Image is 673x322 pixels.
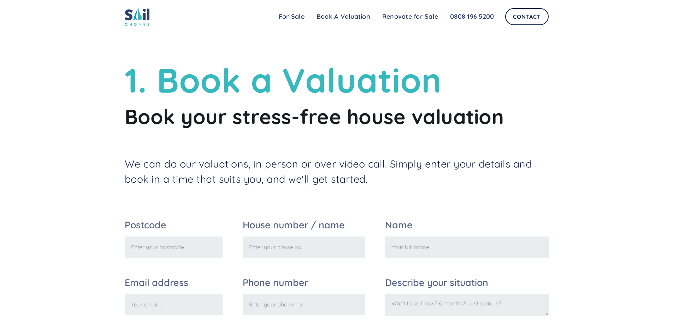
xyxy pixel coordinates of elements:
[125,220,223,230] label: Postcode
[125,104,549,129] h2: Book your stress-free house valuation
[273,10,311,24] a: For Sale
[125,278,223,287] label: Email address
[311,10,376,24] a: Book A Valuation
[125,294,223,315] input: Your email...
[125,7,149,26] img: sail home logo colored
[444,10,500,24] a: 0808 196 5200
[385,220,548,230] label: Name
[125,236,223,258] input: Enter your postcode
[243,220,365,230] label: House number / name
[385,278,548,287] label: Describe your situation
[243,294,365,315] input: Enter your phone no.
[243,236,365,258] input: Enter your house no.
[243,278,365,287] label: Phone number
[376,10,444,24] a: Renovate for Sale
[505,8,548,25] a: Contact
[125,60,549,100] h1: 1. Book a Valuation
[125,156,549,187] p: We can do our valuations, in person or over video call. Simply enter your details and book in a t...
[385,236,548,258] input: Your full name...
